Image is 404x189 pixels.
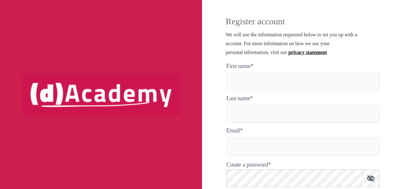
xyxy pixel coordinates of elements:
a: privacy statement [288,50,327,55]
img: icon [367,175,375,182]
img: logo [22,74,180,115]
span: We will use the information requested below to set you up with a account. For more information on... [226,32,357,55]
p: Register account [226,18,383,30]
